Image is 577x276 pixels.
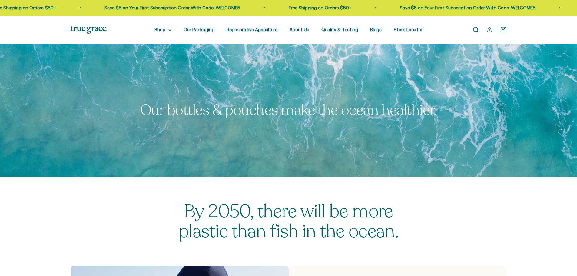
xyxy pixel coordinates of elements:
a: Free Shipping on Orders $50+ [265,5,328,10]
a: Our Packaging [184,27,214,32]
p: By 2050, there will be more plastic than fish in the ocean. [171,201,407,241]
a: Store Locator [394,27,423,32]
p: Save $5 on Your First Subscription Order With Code: WELCOME5 [376,4,512,12]
a: Regenerative Agriculture [227,27,277,32]
p: Save $5 on Your First Subscription Order With Code: WELCOME5 [81,4,217,12]
summary: Shop [154,26,171,33]
a: About Us [290,27,309,32]
a: Quality & Testing [321,27,358,32]
split-lines: Our bottles & pouches make the ocean healthier. [140,100,437,120]
a: Blogs [370,27,382,32]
